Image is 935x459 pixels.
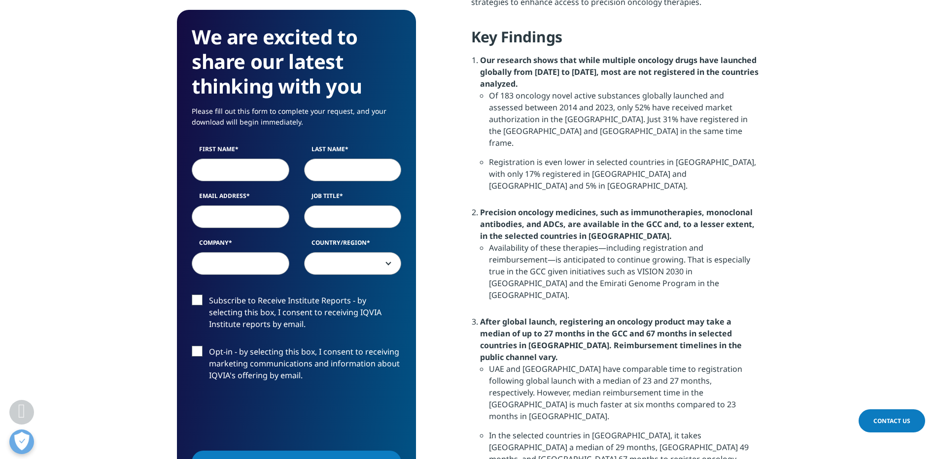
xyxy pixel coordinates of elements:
li: Registration is even lower in selected countries in [GEOGRAPHIC_DATA], with only 17% registered i... [489,156,759,199]
li: Availability of these therapies—including registration and reimbursement—is anticipated to contin... [489,242,759,308]
span: Contact Us [873,417,910,425]
strong: Precision oncology medicines, such as immunotherapies, monoclonal antibodies, and ADCs, are avail... [480,207,755,241]
strong: Our research shows that while multiple oncology drugs have launched globally from [DATE] to [DATE... [480,55,759,89]
li: Of 183 oncology novel active substances globally launched and assessed between 2014 and 2023, onl... [489,90,759,156]
label: First Name [192,145,289,159]
h4: Key Findings [471,27,759,54]
label: Opt-in - by selecting this box, I consent to receiving marketing communications and information a... [192,346,401,387]
a: Contact Us [859,409,925,432]
label: Last Name [304,145,402,159]
h3: We are excited to share our latest thinking with you [192,25,401,98]
label: Subscribe to Receive Institute Reports - by selecting this box, I consent to receiving IQVIA Inst... [192,295,401,335]
label: Job Title [304,192,402,205]
strong: After global launch, registering an oncology product may take a median of up to 27 months in the ... [480,316,742,362]
p: Please fill out this form to complete your request, and your download will begin immediately. [192,106,401,135]
button: Open Preferences [9,429,34,454]
label: Company [192,238,289,252]
label: Email Address [192,192,289,205]
label: Country/Region [304,238,402,252]
iframe: reCAPTCHA [192,397,342,435]
li: UAE and [GEOGRAPHIC_DATA] have comparable time to registration following global launch with a med... [489,363,759,429]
